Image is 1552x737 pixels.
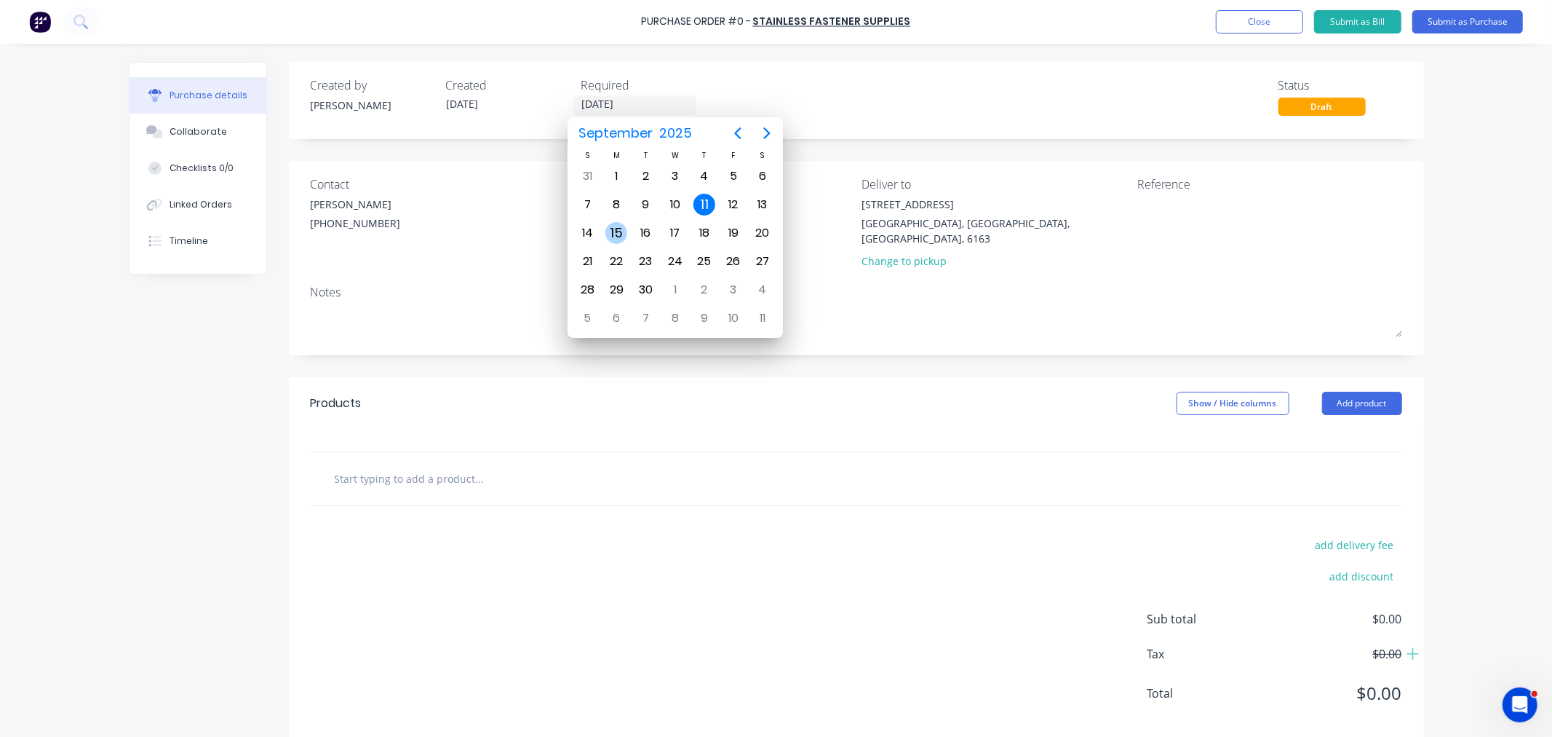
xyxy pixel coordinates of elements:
div: Friday, October 3, 2025 [723,279,744,301]
div: Status [1278,76,1402,94]
div: Wednesday, October 8, 2025 [664,307,686,329]
div: Wednesday, October 1, 2025 [664,279,686,301]
div: Sunday, September 21, 2025 [576,251,598,272]
div: Thursday, October 2, 2025 [693,279,715,301]
div: Monday, September 8, 2025 [605,194,627,216]
div: Required [581,76,705,94]
div: [GEOGRAPHIC_DATA], [GEOGRAPHIC_DATA], [GEOGRAPHIC_DATA], 6163 [861,216,1126,246]
div: [STREET_ADDRESS] [861,197,1126,212]
div: Sunday, August 31, 2025 [576,165,598,187]
div: Reference [1137,176,1402,193]
div: Wednesday, September 10, 2025 [664,194,686,216]
div: F [719,149,748,162]
div: Tuesday, September 16, 2025 [635,222,657,244]
div: T [690,149,719,162]
button: Previous page [723,119,752,148]
div: Collaborate [170,125,227,138]
div: S [573,149,602,162]
div: Notes [311,283,1402,301]
div: Monday, September 29, 2025 [605,279,627,301]
button: Submit as Purchase [1412,10,1523,33]
div: Thursday, September 4, 2025 [693,165,715,187]
button: September2025 [569,120,701,146]
div: W [661,149,690,162]
div: [PERSON_NAME] [311,197,401,212]
button: add discount [1321,567,1402,586]
span: Sub total [1147,610,1257,628]
div: Sunday, September 28, 2025 [576,279,598,301]
div: Deliver to [861,176,1126,193]
div: Friday, September 12, 2025 [723,194,744,216]
button: Purchase details [130,77,266,114]
button: Collaborate [130,114,266,150]
div: Tuesday, October 7, 2025 [635,307,657,329]
span: $0.00 [1257,610,1402,628]
div: Thursday, September 18, 2025 [693,222,715,244]
div: Saturday, September 6, 2025 [752,165,773,187]
div: Checklists 0/0 [170,162,234,175]
span: $0.00 [1257,645,1402,663]
div: Tuesday, September 2, 2025 [635,165,657,187]
button: Add product [1322,392,1402,415]
div: Saturday, September 27, 2025 [752,251,773,272]
div: Wednesday, September 3, 2025 [664,165,686,187]
div: S [748,149,777,162]
div: Tuesday, September 9, 2025 [635,194,657,216]
button: Submit as Bill [1314,10,1401,33]
button: Checklists 0/0 [130,150,266,186]
button: Linked Orders [130,186,266,223]
div: Sunday, October 5, 2025 [576,307,598,329]
div: Created by [311,76,434,94]
div: Contact [311,176,576,193]
div: Friday, September 26, 2025 [723,251,744,272]
div: Thursday, October 9, 2025 [693,307,715,329]
button: Close [1216,10,1303,33]
div: M [602,149,631,162]
div: Friday, October 10, 2025 [723,307,744,329]
div: Thursday, September 25, 2025 [693,251,715,272]
div: Monday, September 1, 2025 [605,165,627,187]
iframe: Intercom live chat [1503,687,1537,722]
button: add delivery fee [1307,535,1402,554]
img: Factory [29,11,51,33]
div: Wednesday, September 24, 2025 [664,251,686,272]
div: Saturday, October 4, 2025 [752,279,773,301]
div: Monday, September 22, 2025 [605,251,627,272]
div: [PERSON_NAME] [311,98,434,113]
span: Total [1147,685,1257,702]
div: Monday, October 6, 2025 [605,307,627,329]
div: Saturday, October 11, 2025 [752,307,773,329]
div: Today, Thursday, September 11, 2025 [693,194,715,216]
span: $0.00 [1257,680,1402,706]
div: Saturday, September 20, 2025 [752,222,773,244]
div: Change to pickup [861,253,1126,269]
div: Friday, September 5, 2025 [723,165,744,187]
div: Tuesday, September 30, 2025 [635,279,657,301]
button: Next page [752,119,781,148]
span: 2025 [656,120,695,146]
span: Tax [1147,645,1257,663]
input: Start typing to add a product... [334,464,625,493]
div: Monday, September 15, 2025 [605,222,627,244]
span: September [575,120,656,146]
div: T [632,149,661,162]
div: Linked Orders [170,198,232,211]
div: Purchase details [170,89,247,102]
div: [PHONE_NUMBER] [311,216,401,231]
button: Timeline [130,223,266,259]
div: Created [446,76,570,94]
div: Products [311,395,362,412]
div: Saturday, September 13, 2025 [752,194,773,216]
div: Draft [1278,98,1366,116]
div: Tuesday, September 23, 2025 [635,251,657,272]
div: Friday, September 19, 2025 [723,222,744,244]
div: Sunday, September 14, 2025 [576,222,598,244]
div: Wednesday, September 17, 2025 [664,222,686,244]
button: Show / Hide columns [1177,392,1289,415]
a: Stainless Fastener Supplies [753,15,911,29]
div: Timeline [170,234,208,248]
div: Sunday, September 7, 2025 [576,194,598,216]
div: Purchase Order #0 - [642,15,752,30]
